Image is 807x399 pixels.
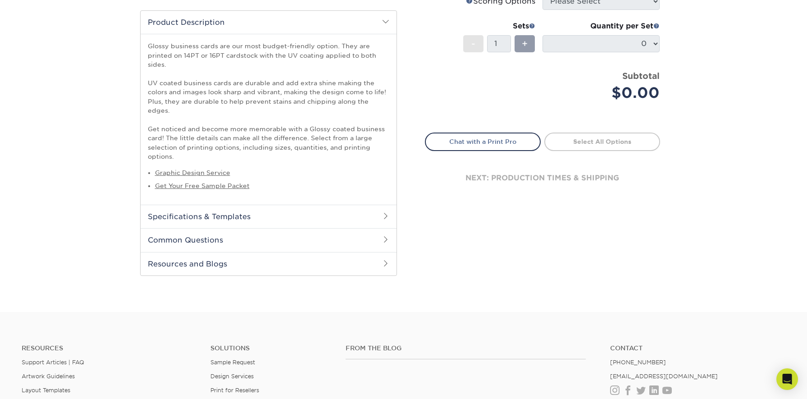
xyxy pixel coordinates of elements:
h4: From the Blog [346,344,586,352]
div: Sets [463,21,535,32]
a: Print for Resellers [210,387,259,394]
a: Graphic Design Service [155,169,230,176]
a: Support Articles | FAQ [22,359,84,366]
div: Open Intercom Messenger [776,368,798,390]
div: next: production times & shipping [425,151,660,205]
h2: Specifications & Templates [141,205,397,228]
h4: Resources [22,344,197,352]
a: [PHONE_NUMBER] [610,359,666,366]
a: Design Services [210,373,254,380]
a: Get Your Free Sample Packet [155,182,250,189]
a: Select All Options [544,133,660,151]
span: + [522,37,528,50]
strong: Subtotal [622,71,660,81]
div: $0.00 [549,82,660,104]
h2: Common Questions [141,228,397,252]
a: [EMAIL_ADDRESS][DOMAIN_NAME] [610,373,718,380]
span: - [471,37,475,50]
a: Chat with a Print Pro [425,133,541,151]
h2: Product Description [141,11,397,34]
div: Quantity per Set [543,21,660,32]
a: Contact [610,344,785,352]
h4: Solutions [210,344,332,352]
h2: Resources and Blogs [141,252,397,275]
p: Glossy business cards are our most budget-friendly option. They are printed on 14PT or 16PT cards... [148,41,389,161]
a: Sample Request [210,359,255,366]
